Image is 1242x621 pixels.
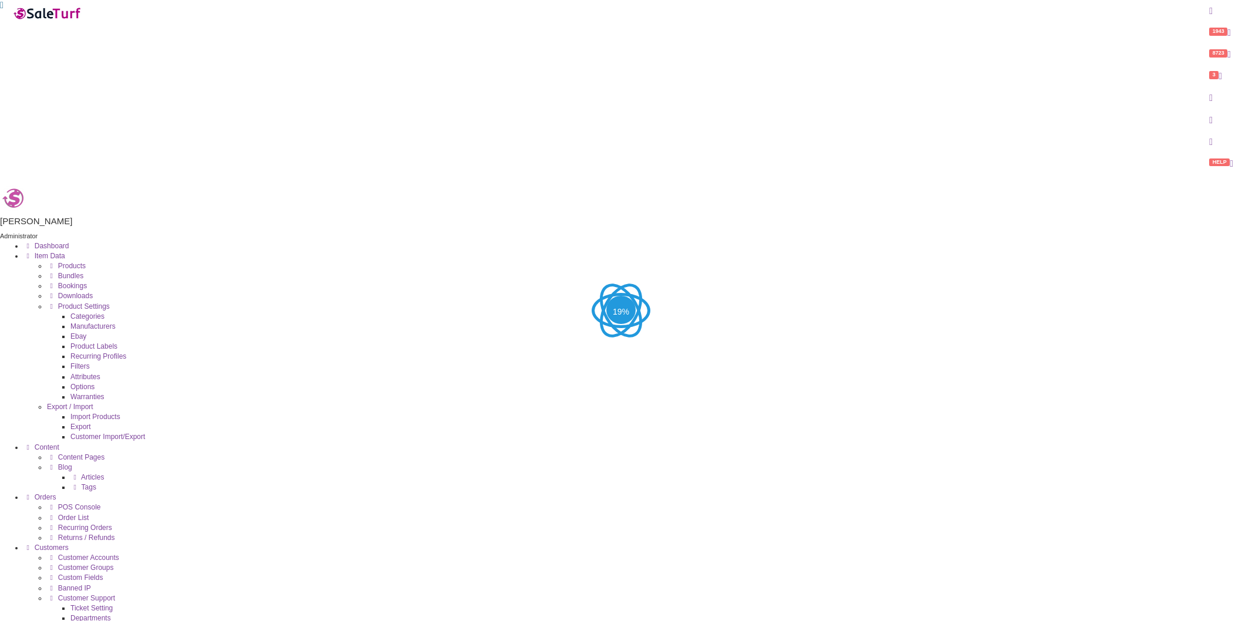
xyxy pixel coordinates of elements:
a: Options [70,383,95,391]
span: Blog [58,463,72,471]
span: Customers [35,544,69,552]
span: Customer Groups [58,563,114,572]
a: Customer Groups [47,563,113,572]
img: SaleTurf [12,5,83,21]
span: 3 [1209,71,1219,79]
span: Recurring Orders [58,524,112,532]
span: 1943 [1209,28,1227,35]
span: HELP [1209,158,1230,166]
span: Order List [58,514,89,522]
span: Downloads [58,292,93,300]
span: Products [58,262,86,270]
a: Attributes [70,373,100,381]
a: Products [47,262,86,270]
a: Articles [70,473,104,481]
span: Product Settings [58,302,110,310]
a: Ebay [70,332,86,340]
a: Manufacturers [70,322,116,330]
a: Categories [70,312,104,320]
a: Ticket Setting [70,604,113,612]
a: Bundles [47,272,83,280]
span: Content Pages [58,453,104,461]
span: Bundles [58,272,83,280]
a: Order List [47,514,89,522]
a: Downloads [47,292,93,300]
span: Custom Fields [58,573,103,582]
a: Dashboard [23,242,69,250]
a: Export / Import [47,403,93,411]
a: Banned IP [47,584,91,592]
a: Customer Import/Export [70,433,145,441]
span: Returns / Refunds [58,534,115,542]
span: Articles [81,473,104,481]
a: HELP [1200,153,1242,174]
a: Customer Accounts [47,553,119,562]
span: Content [35,443,59,451]
a: Recurring Profiles [70,352,126,360]
a: Custom Fields [47,573,103,582]
span: Bookings [58,282,87,290]
span: Tags [82,483,96,491]
span: Banned IP [58,584,91,592]
a: POS Console [47,503,100,511]
a: Warranties [70,393,104,401]
span: Customer Support [58,594,115,602]
span: Dashboard [35,242,69,250]
a: Bookings [47,282,87,290]
span: 8723 [1209,49,1227,57]
a: Returns / Refunds [47,534,114,542]
a: Import Products [70,413,120,421]
span: Orders [35,493,56,501]
a: Recurring Orders [47,524,112,532]
a: Tags [70,483,96,491]
span: Item Data [35,252,65,260]
span: POS Console [58,503,101,511]
a: Content Pages [47,453,104,461]
a: Filters [70,362,90,370]
a: Export [70,423,91,431]
span: Customer Accounts [58,553,119,562]
a: Product Labels [70,342,117,350]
